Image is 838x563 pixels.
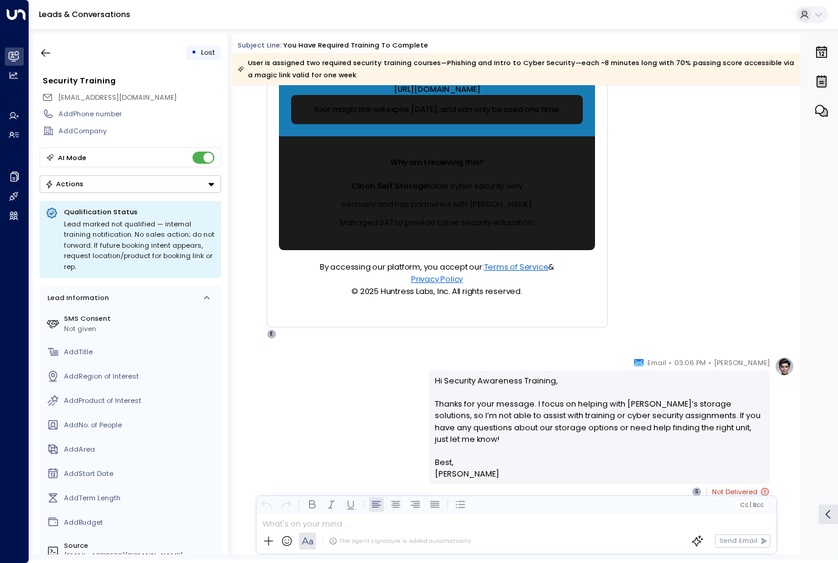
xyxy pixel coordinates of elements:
[328,149,546,177] td: Why am I receiving this?
[238,57,794,81] div: User is assigned two required security training courses—Phishing and Intro to Cyber Security—each...
[351,181,428,191] strong: Cinch Self Storage
[40,175,221,193] div: Button group with a nested menu
[291,83,583,95] p: ​[URL][DOMAIN_NAME]​
[736,500,767,509] button: Cc|Bcc
[775,357,794,376] img: profile-logo.png
[64,371,217,382] div: AddRegion of Interest
[714,357,770,369] span: [PERSON_NAME]
[291,101,583,118] td: Your magic link will expire [DATE], and can only be used one time.
[64,551,217,561] div: [EMAIL_ADDRESS][DOMAIN_NAME]
[647,357,666,369] span: Email
[329,537,471,545] div: The agent signature is added automatically
[435,456,454,468] span: Best,
[64,207,215,217] p: Qualification Status
[297,285,577,298] p: © 2025 Huntress Labs, Inc. All rights reserved.
[64,469,217,479] div: AddStart Date
[58,93,177,102] span: [EMAIL_ADDRESS][DOMAIN_NAME]
[39,9,130,19] a: Leads & Conversations
[64,517,217,528] div: AddBudget
[297,261,577,285] p: By accessing our platform, you accept our: &
[238,40,282,50] span: Subject Line:
[328,177,546,232] td: takes cyber security very seriously and has partnered with [PERSON_NAME] Managed SAT to provide c...
[64,444,217,455] div: AddArea
[64,324,217,334] div: Not given
[191,44,197,61] div: •
[692,487,702,497] div: S
[708,357,711,369] span: •
[64,347,217,357] div: AddTitle
[58,93,177,103] span: notifications@alerts.mycurricula.com
[411,273,463,285] a: Privacy Policy
[64,420,217,430] div: AddNo. of People
[435,375,764,456] p: Hi Security Awareness Training, Thanks for your message. I focus on helping with [PERSON_NAME]’s ...
[64,540,217,551] label: Source
[674,357,706,369] span: 03:06 PM
[750,502,752,508] span: |
[58,109,220,119] div: AddPhone number
[267,329,276,339] div: E
[64,493,217,503] div: AddTerm Length
[58,126,220,136] div: AddCompany
[201,47,215,57] span: Lost
[44,293,109,303] div: Lead Information
[283,40,428,51] div: You have required training to complete
[64,219,215,273] div: Lead marked not qualified — internal training notification. No sales action; do not forward. If f...
[740,502,764,508] span: Cc Bcc
[484,261,549,273] a: Terms of Service
[45,180,83,188] div: Actions
[64,313,217,324] label: SMS Consent
[435,468,499,480] span: [PERSON_NAME]
[259,497,274,512] button: Undo
[40,175,221,193] button: Actions
[64,396,217,406] div: AddProduct of Interest
[43,75,220,86] div: Security Training
[58,152,86,164] div: AI Mode
[669,357,672,369] span: •
[712,486,770,498] span: Not Delivered
[279,497,294,512] button: Redo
